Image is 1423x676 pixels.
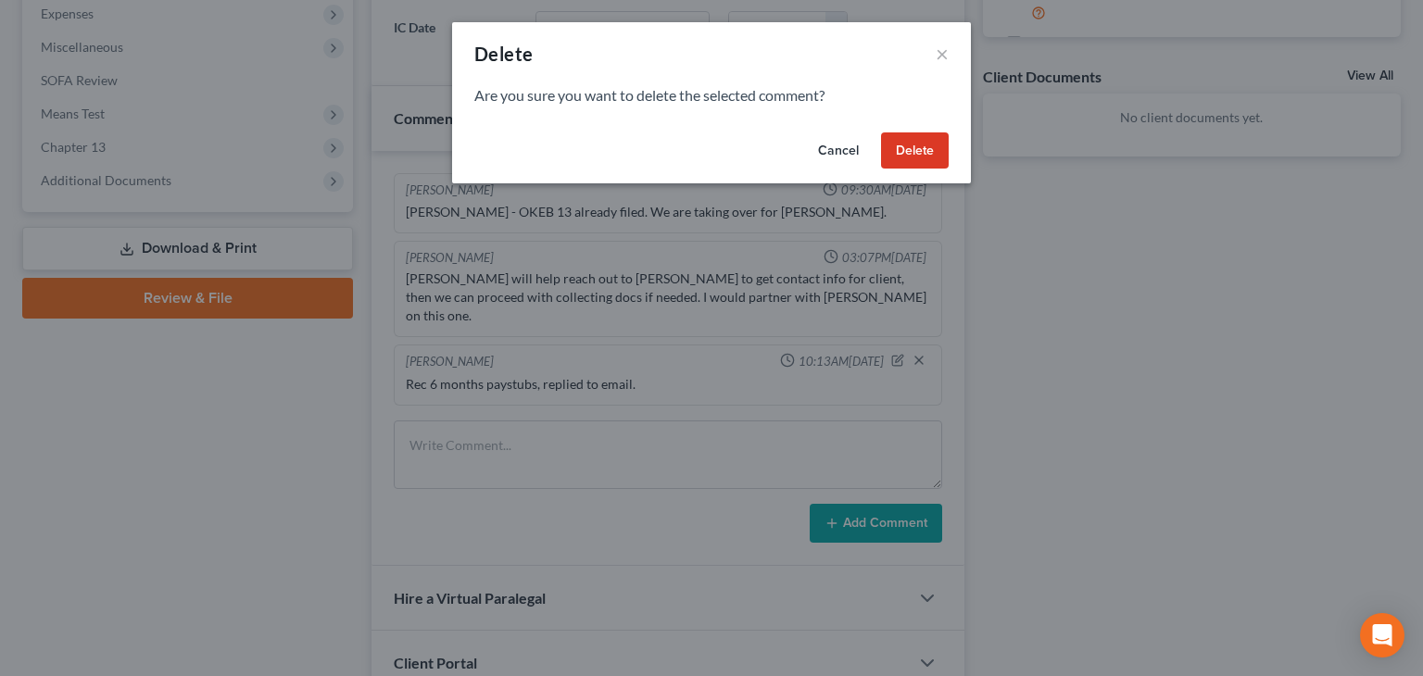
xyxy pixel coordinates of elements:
[881,132,949,169] button: Delete
[474,85,949,106] p: Are you sure you want to delete the selected comment?
[1360,613,1404,657] div: Open Intercom Messenger
[803,132,874,169] button: Cancel
[936,43,949,65] button: ×
[474,41,533,67] div: Delete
